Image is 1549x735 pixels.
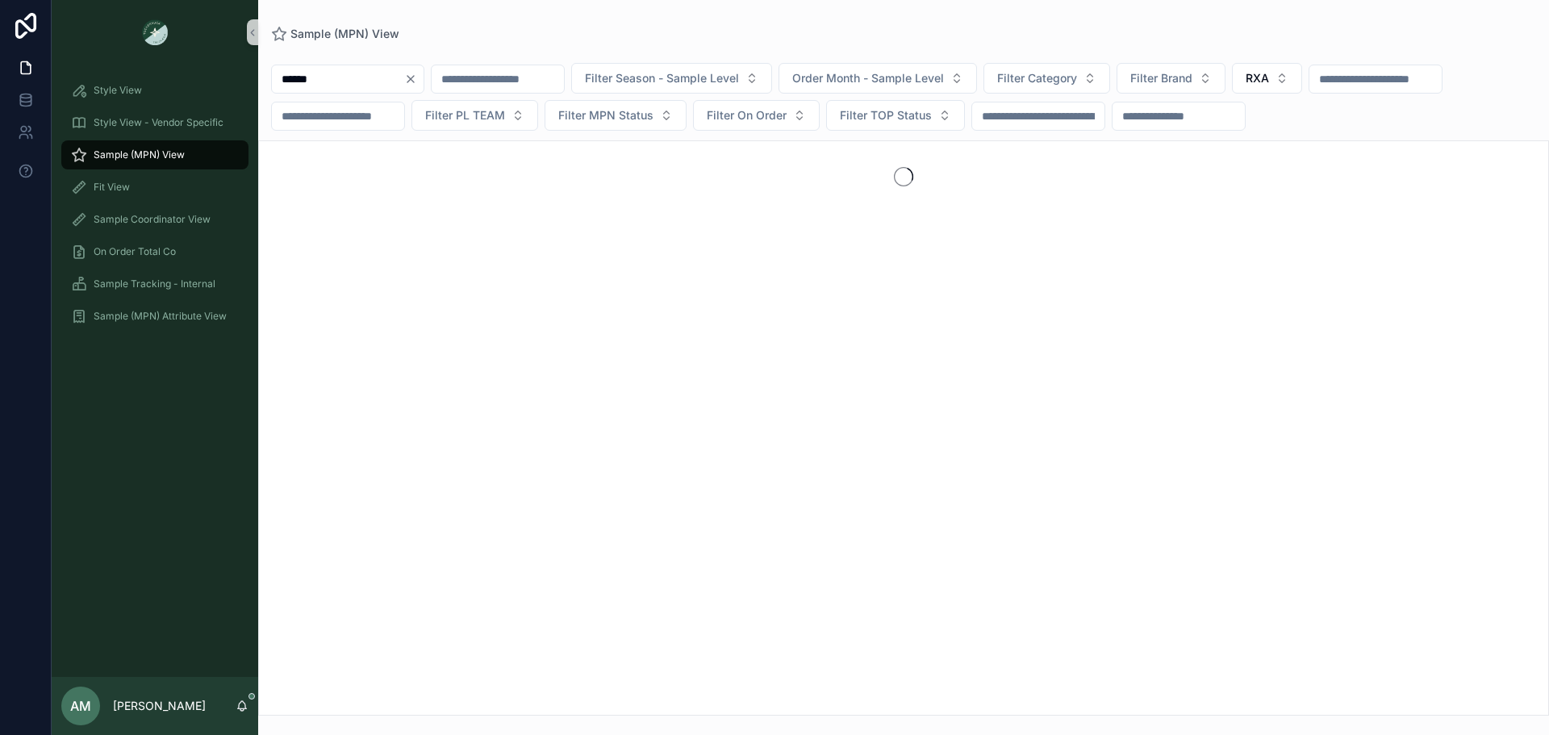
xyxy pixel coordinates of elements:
button: Clear [404,73,424,86]
span: Filter Brand [1130,70,1192,86]
button: Select Button [983,63,1110,94]
div: scrollable content [52,65,258,352]
span: Filter Season - Sample Level [585,70,739,86]
span: Sample (MPN) View [290,26,399,42]
span: Sample Coordinator View [94,213,211,226]
span: Style View [94,84,142,97]
button: Select Button [411,100,538,131]
span: Sample (MPN) Attribute View [94,310,227,323]
span: Filter PL TEAM [425,107,505,123]
span: Filter On Order [707,107,787,123]
a: On Order Total Co [61,237,248,266]
a: Style View [61,76,248,105]
span: Filter MPN Status [558,107,653,123]
span: RXA [1246,70,1269,86]
span: Filter Category [997,70,1077,86]
span: Fit View [94,181,130,194]
span: Filter TOP Status [840,107,932,123]
img: App logo [142,19,168,45]
button: Select Button [1117,63,1225,94]
a: Fit View [61,173,248,202]
span: Sample (MPN) View [94,148,185,161]
span: Sample Tracking - Internal [94,278,215,290]
a: Style View - Vendor Specific [61,108,248,137]
span: AM [70,696,91,716]
span: Order Month - Sample Level [792,70,944,86]
a: Sample (MPN) View [61,140,248,169]
span: On Order Total Co [94,245,176,258]
a: Sample Coordinator View [61,205,248,234]
button: Select Button [571,63,772,94]
a: Sample (MPN) Attribute View [61,302,248,331]
button: Select Button [826,100,965,131]
button: Select Button [545,100,687,131]
button: Select Button [1232,63,1302,94]
button: Select Button [779,63,977,94]
a: Sample (MPN) View [271,26,399,42]
span: Style View - Vendor Specific [94,116,223,129]
p: [PERSON_NAME] [113,698,206,714]
a: Sample Tracking - Internal [61,269,248,299]
button: Select Button [693,100,820,131]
